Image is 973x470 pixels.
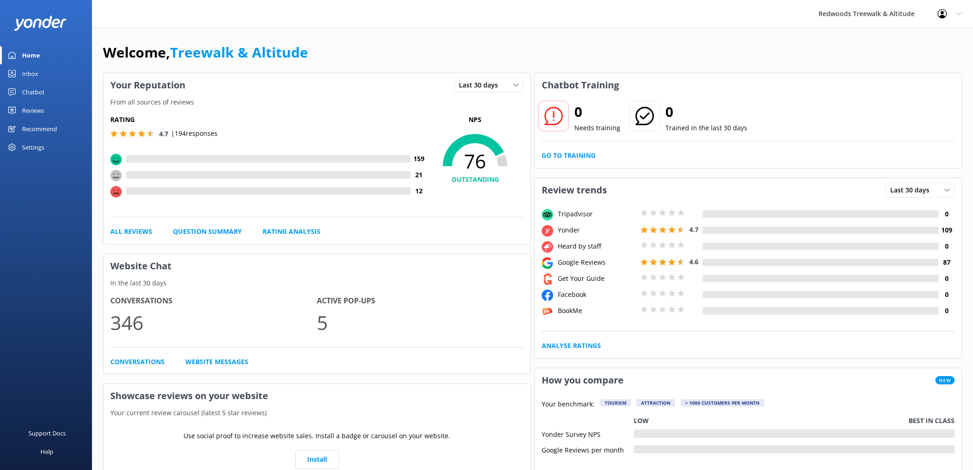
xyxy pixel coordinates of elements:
[535,368,630,392] h3: How you compare
[110,307,317,338] p: 346
[555,306,638,316] div: BookMe
[542,445,634,453] div: Google Reviews per month
[103,41,308,64] h1: Welcome,
[317,307,523,338] p: 5
[22,46,40,64] div: Home
[29,424,66,442] div: Support Docs
[411,170,427,180] h4: 21
[103,384,530,408] h3: Showcase reviews on your website
[555,290,638,300] div: Facebook
[171,128,217,139] p: | 194 responses
[939,209,955,219] h4: 0
[411,186,427,196] h4: 12
[574,123,620,133] p: Needs training
[939,241,955,251] h4: 0
[183,431,450,441] p: Use social proof to increase website sales. Install a badge or carousel on your website.
[14,16,67,31] img: yonder-white-logo.png
[110,357,165,367] a: Conversations
[542,151,595,161] a: Go to Training
[890,185,935,195] span: Last 30 days
[909,416,955,426] p: Best in class
[103,73,192,97] h3: Your Reputation
[636,399,675,406] div: Attraction
[665,101,747,123] h2: 0
[170,43,308,62] a: Treewalk & Altitude
[317,295,523,307] h4: Active Pop-ups
[555,273,638,284] div: Get Your Guide
[263,226,321,237] a: Rating Analysis
[173,226,242,237] a: Question Summary
[689,257,698,266] span: 4.6
[574,101,620,123] h2: 0
[681,399,764,406] div: > 1000 customers per month
[295,450,339,469] a: Install
[411,154,427,164] h4: 159
[103,254,530,278] h3: Website Chat
[634,416,649,426] p: Low
[110,226,152,237] a: All Reviews
[110,115,427,125] h5: Rating
[103,97,530,107] p: From all sources of reviews
[22,138,44,157] div: Settings
[555,241,638,251] div: Heard by staff
[159,129,168,138] span: 4.7
[427,174,523,185] h4: OUTSTANDING
[939,257,955,267] h4: 87
[110,295,317,307] h4: Conversations
[600,399,631,406] div: Tourism
[103,278,530,288] p: In the last 30 days
[427,150,523,173] span: 76
[939,273,955,284] h4: 0
[555,225,638,235] div: Yonder
[542,341,601,351] a: Analyse Ratings
[939,290,955,300] h4: 0
[185,357,248,367] a: Website Messages
[22,64,38,83] div: Inbox
[555,257,638,267] div: Google Reviews
[22,83,45,101] div: Chatbot
[459,80,504,90] span: Last 30 days
[542,399,595,410] p: Your benchmark:
[535,73,626,97] h3: Chatbot Training
[939,306,955,316] h4: 0
[665,123,747,133] p: Trained in the last 30 days
[427,115,523,125] p: NPS
[22,120,57,138] div: Recommend
[542,429,634,438] div: Yonder Survey NPS
[689,225,698,234] span: 4.7
[103,408,530,418] p: Your current review carousel (latest 5 star reviews)
[22,101,44,120] div: Reviews
[939,225,955,235] h4: 109
[555,209,638,219] div: Tripadvisor
[935,376,955,384] span: New
[40,442,53,461] div: Help
[535,178,614,202] h3: Review trends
